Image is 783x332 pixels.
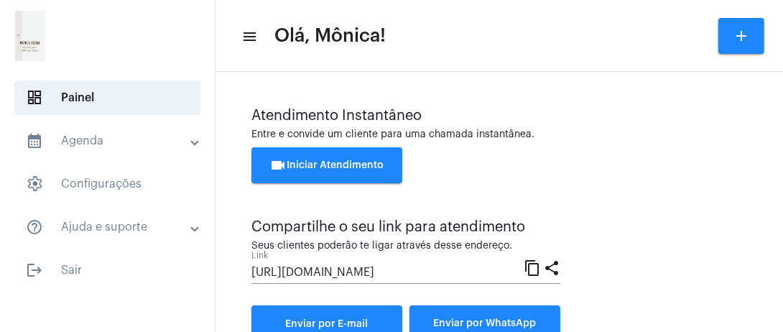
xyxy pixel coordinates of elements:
button: Iniciar Atendimento [251,147,402,183]
span: sidenav icon [26,175,43,193]
span: Olá, Mônica! [274,24,386,47]
span: Painel [14,80,200,115]
mat-panel-title: Ajuda e suporte [26,218,192,236]
span: sidenav icon [26,89,43,106]
div: Seus clientes poderão te ligar através desse endereço. [251,241,560,252]
mat-icon: sidenav icon [26,218,43,236]
mat-panel-title: Agenda [26,132,192,149]
div: Atendimento Instantâneo [251,108,747,124]
div: Compartilhe o seu link para atendimento [251,219,560,235]
mat-icon: share [543,259,560,276]
img: 21e865a3-0c32-a0ee-b1ff-d681ccd3ac4b.png [11,7,48,65]
span: Enviar por WhatsApp [434,318,537,328]
mat-icon: sidenav icon [26,262,43,279]
span: Sair [14,253,200,287]
span: Configurações [14,167,200,201]
mat-icon: sidenav icon [26,132,43,149]
mat-icon: content_copy [524,259,541,276]
div: Entre e convide um cliente para uma chamada instantânea. [251,129,747,140]
mat-icon: add [733,27,750,45]
mat-expansion-panel-header: sidenav iconAjuda e suporte [9,210,215,244]
mat-icon: videocam [270,157,287,174]
span: Enviar por E-mail [286,319,369,329]
span: Iniciar Atendimento [270,160,384,170]
mat-icon: sidenav icon [241,28,256,45]
mat-expansion-panel-header: sidenav iconAgenda [9,124,215,158]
